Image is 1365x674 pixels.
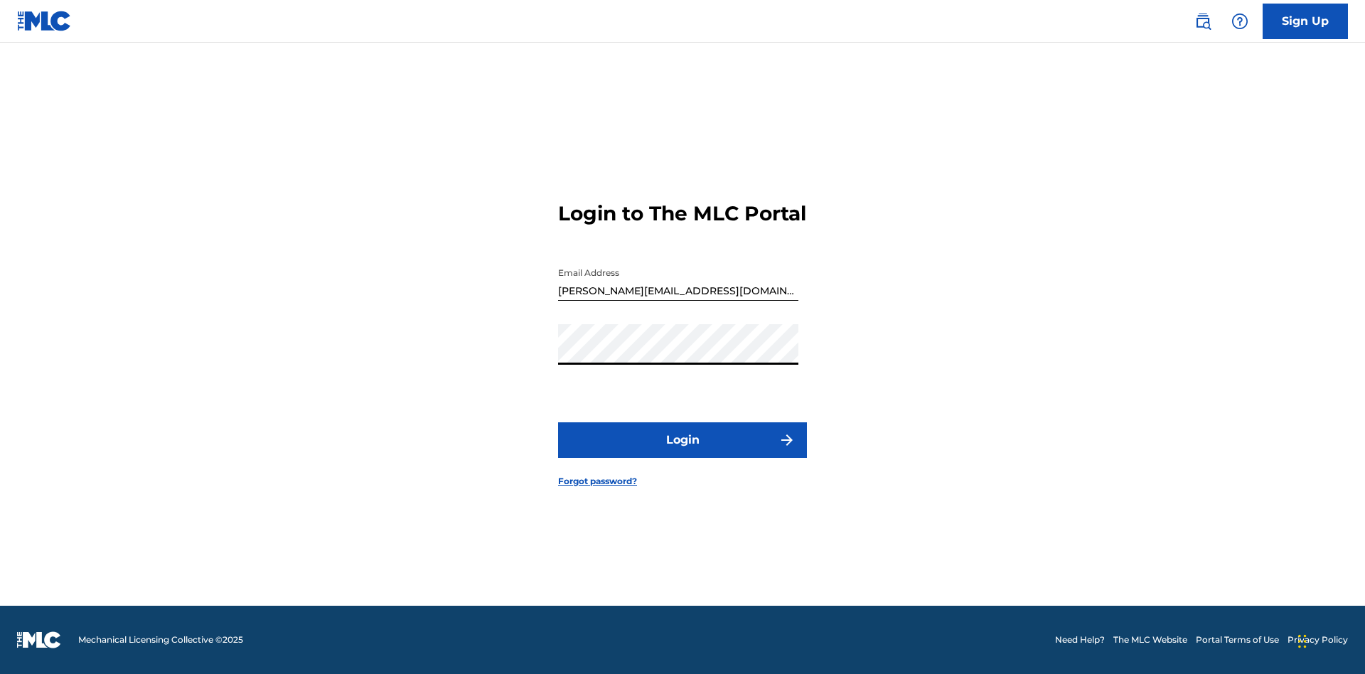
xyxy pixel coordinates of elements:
[558,422,807,458] button: Login
[778,432,796,449] img: f7272a7cc735f4ea7f67.svg
[1263,4,1348,39] a: Sign Up
[1194,13,1211,30] img: search
[1055,633,1105,646] a: Need Help?
[78,633,243,646] span: Mechanical Licensing Collective © 2025
[1226,7,1254,36] div: Help
[1231,13,1248,30] img: help
[1113,633,1187,646] a: The MLC Website
[558,475,637,488] a: Forgot password?
[1189,7,1217,36] a: Public Search
[17,631,61,648] img: logo
[1298,620,1307,663] div: Drag
[1196,633,1279,646] a: Portal Terms of Use
[558,201,806,226] h3: Login to The MLC Portal
[1294,606,1365,674] iframe: Chat Widget
[1288,633,1348,646] a: Privacy Policy
[17,11,72,31] img: MLC Logo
